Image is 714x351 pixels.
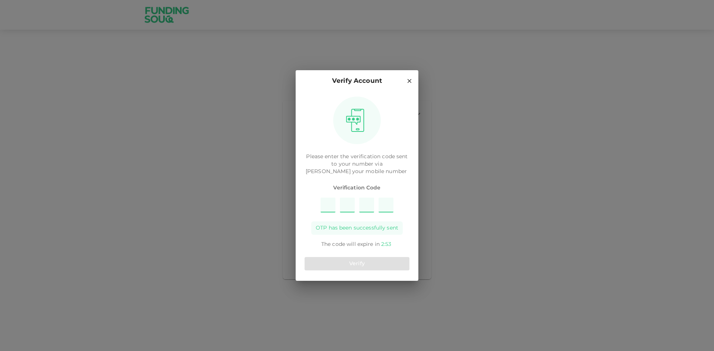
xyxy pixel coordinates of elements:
span: OTP has been successfully sent [316,224,398,232]
span: 2 : 53 [381,242,391,247]
span: Verification Code [305,184,409,192]
p: Verify Account [332,76,382,86]
input: Please enter OTP character 2 [340,198,355,212]
input: Please enter OTP character 1 [321,198,335,212]
input: Please enter OTP character 3 [359,198,374,212]
p: Please enter the verification code sent to your number via [PERSON_NAME] [305,153,409,175]
img: otpImage [343,108,367,132]
span: The code will expire in [321,242,380,247]
input: Please enter OTP character 4 [379,198,393,212]
span: your mobile number [352,169,407,174]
